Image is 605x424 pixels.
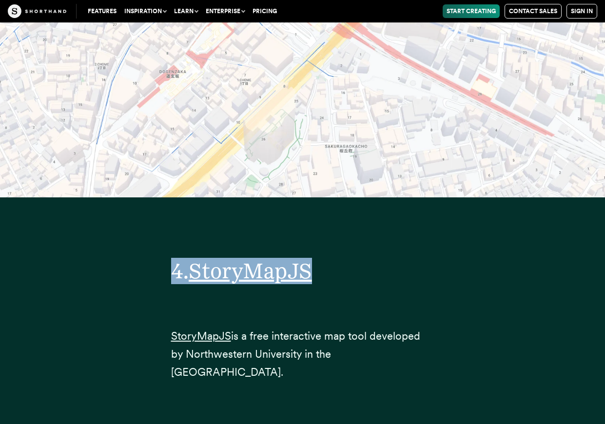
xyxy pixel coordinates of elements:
a: Pricing [249,4,281,18]
a: Sign in [566,4,597,19]
button: Enterprise [202,4,249,18]
span: 4. [171,258,189,284]
button: Inspiration [120,4,170,18]
img: The Craft [8,4,66,18]
a: Features [84,4,120,18]
a: StoryMapJS [189,258,312,284]
span: is a free interactive map tool developed by Northwestern University in the [GEOGRAPHIC_DATA]. [171,329,420,379]
button: Learn [170,4,202,18]
a: Contact Sales [505,4,562,19]
a: Start Creating [443,4,500,18]
a: StoryMapJS [171,329,231,342]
